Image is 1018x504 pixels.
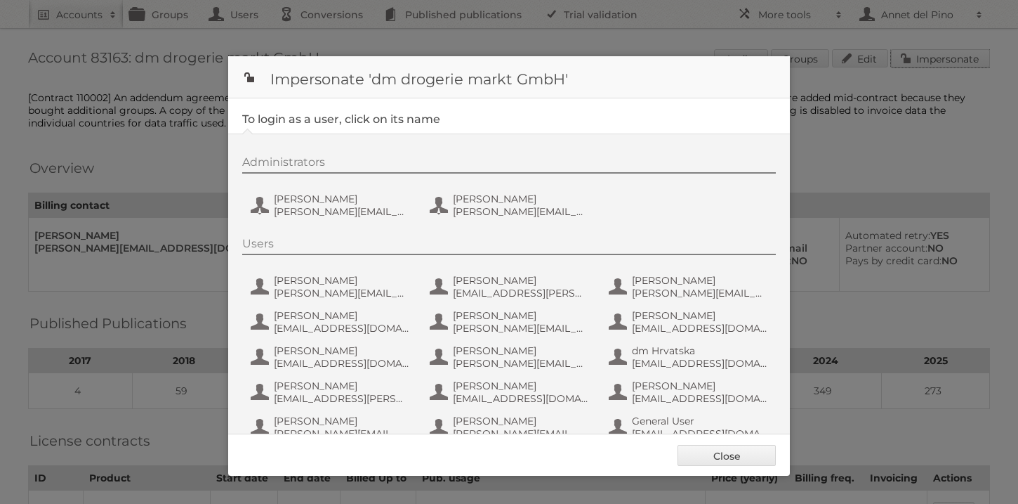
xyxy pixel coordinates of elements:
[274,380,410,392] span: [PERSON_NAME]
[632,344,768,357] span: dm Hrvatska
[249,378,414,406] button: [PERSON_NAME] [EMAIL_ADDRESS][PERSON_NAME][DOMAIN_NAME]
[607,343,772,371] button: dm Hrvatska [EMAIL_ADDRESS][DOMAIN_NAME]
[274,322,410,335] span: [EMAIL_ADDRESS][DOMAIN_NAME]
[274,357,410,370] span: [EMAIL_ADDRESS][DOMAIN_NAME]
[453,274,589,287] span: [PERSON_NAME]
[453,392,589,405] span: [EMAIL_ADDRESS][DOMAIN_NAME]
[453,344,589,357] span: [PERSON_NAME]
[607,378,772,406] button: [PERSON_NAME] [EMAIL_ADDRESS][DOMAIN_NAME]
[453,322,589,335] span: [PERSON_NAME][EMAIL_ADDRESS][PERSON_NAME][DOMAIN_NAME]
[242,237,776,255] div: Users
[453,427,589,440] span: [PERSON_NAME][EMAIL_ADDRESS][DOMAIN_NAME]
[453,287,589,299] span: [EMAIL_ADDRESS][PERSON_NAME][DOMAIN_NAME]
[428,413,593,441] button: [PERSON_NAME] [PERSON_NAME][EMAIL_ADDRESS][DOMAIN_NAME]
[242,112,440,126] legend: To login as a user, click on its name
[453,205,589,218] span: [PERSON_NAME][EMAIL_ADDRESS][PERSON_NAME][DOMAIN_NAME]
[274,309,410,322] span: [PERSON_NAME]
[607,308,772,336] button: [PERSON_NAME] [EMAIL_ADDRESS][DOMAIN_NAME]
[249,343,414,371] button: [PERSON_NAME] [EMAIL_ADDRESS][DOMAIN_NAME]
[453,309,589,322] span: [PERSON_NAME]
[632,274,768,287] span: [PERSON_NAME]
[428,273,593,301] button: [PERSON_NAME] [EMAIL_ADDRESS][PERSON_NAME][DOMAIN_NAME]
[274,344,410,357] span: [PERSON_NAME]
[274,392,410,405] span: [EMAIL_ADDRESS][PERSON_NAME][DOMAIN_NAME]
[677,445,776,466] a: Close
[453,357,589,370] span: [PERSON_NAME][EMAIL_ADDRESS][DOMAIN_NAME]
[428,343,593,371] button: [PERSON_NAME] [PERSON_NAME][EMAIL_ADDRESS][DOMAIN_NAME]
[632,380,768,392] span: [PERSON_NAME]
[632,427,768,440] span: [EMAIL_ADDRESS][DOMAIN_NAME]
[228,56,790,98] h1: Impersonate 'dm drogerie markt GmbH'
[249,413,414,441] button: [PERSON_NAME] [PERSON_NAME][EMAIL_ADDRESS][DOMAIN_NAME]
[274,193,410,205] span: [PERSON_NAME]
[453,415,589,427] span: [PERSON_NAME]
[249,191,414,219] button: [PERSON_NAME] [PERSON_NAME][EMAIL_ADDRESS][PERSON_NAME][DOMAIN_NAME]
[607,413,772,441] button: General User [EMAIL_ADDRESS][DOMAIN_NAME]
[632,392,768,405] span: [EMAIL_ADDRESS][DOMAIN_NAME]
[453,193,589,205] span: [PERSON_NAME]
[428,191,593,219] button: [PERSON_NAME] [PERSON_NAME][EMAIL_ADDRESS][PERSON_NAME][DOMAIN_NAME]
[632,357,768,370] span: [EMAIL_ADDRESS][DOMAIN_NAME]
[274,427,410,440] span: [PERSON_NAME][EMAIL_ADDRESS][DOMAIN_NAME]
[274,274,410,287] span: [PERSON_NAME]
[242,155,776,174] div: Administrators
[632,287,768,299] span: [PERSON_NAME][EMAIL_ADDRESS][PERSON_NAME][DOMAIN_NAME]
[632,322,768,335] span: [EMAIL_ADDRESS][DOMAIN_NAME]
[249,308,414,336] button: [PERSON_NAME] [EMAIL_ADDRESS][DOMAIN_NAME]
[453,380,589,392] span: [PERSON_NAME]
[274,287,410,299] span: [PERSON_NAME][EMAIL_ADDRESS][DOMAIN_NAME]
[428,308,593,336] button: [PERSON_NAME] [PERSON_NAME][EMAIL_ADDRESS][PERSON_NAME][DOMAIN_NAME]
[274,415,410,427] span: [PERSON_NAME]
[607,273,772,301] button: [PERSON_NAME] [PERSON_NAME][EMAIL_ADDRESS][PERSON_NAME][DOMAIN_NAME]
[428,378,593,406] button: [PERSON_NAME] [EMAIL_ADDRESS][DOMAIN_NAME]
[632,415,768,427] span: General User
[249,273,414,301] button: [PERSON_NAME] [PERSON_NAME][EMAIL_ADDRESS][DOMAIN_NAME]
[632,309,768,322] span: [PERSON_NAME]
[274,205,410,218] span: [PERSON_NAME][EMAIL_ADDRESS][PERSON_NAME][DOMAIN_NAME]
